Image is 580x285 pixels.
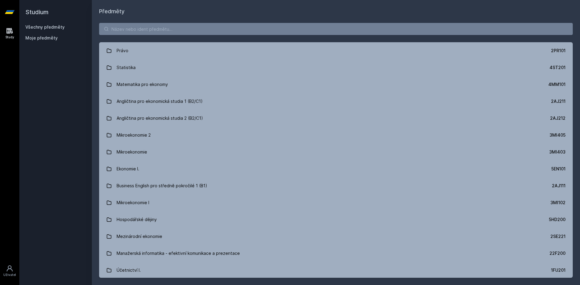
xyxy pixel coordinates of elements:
[25,35,58,41] span: Moje předměty
[551,48,565,54] div: 2PR101
[549,132,565,138] div: 3MI405
[99,245,573,262] a: Manažerská informatika - efektivní komunikace a prezentace 22F200
[99,144,573,160] a: Mikroekonomie 3MI403
[549,65,565,71] div: 4ST201
[117,78,168,90] div: Matematika pro ekonomy
[550,200,565,206] div: 3MI102
[550,233,565,239] div: 2SE221
[549,149,565,155] div: 3MI403
[117,214,157,226] div: Hospodářské dějiny
[117,163,139,175] div: Ekonomie I.
[99,194,573,211] a: Mikroekonomie I 3MI102
[548,81,565,87] div: 4MM101
[99,76,573,93] a: Matematika pro ekonomy 4MM101
[99,177,573,194] a: Business English pro středně pokročilé 1 (B1) 2AJ111
[117,146,147,158] div: Mikroekonomie
[117,129,151,141] div: Mikroekonomie 2
[99,23,573,35] input: Název nebo ident předmětu…
[551,98,565,104] div: 2AJ211
[99,127,573,144] a: Mikroekonomie 2 3MI405
[99,7,573,16] h1: Předměty
[550,115,565,121] div: 2AJ212
[5,35,14,40] div: Study
[99,59,573,76] a: Statistika 4ST201
[549,250,565,256] div: 22F200
[99,228,573,245] a: Mezinárodní ekonomie 2SE221
[552,183,565,189] div: 2AJ111
[117,45,128,57] div: Právo
[117,230,162,242] div: Mezinárodní ekonomie
[99,110,573,127] a: Angličtina pro ekonomická studia 2 (B2/C1) 2AJ212
[25,24,65,30] a: Všechny předměty
[99,93,573,110] a: Angličtina pro ekonomická studia 1 (B2/C1) 2AJ211
[99,160,573,177] a: Ekonomie I. 5EN101
[1,24,18,43] a: Study
[1,262,18,280] a: Uživatel
[117,62,136,74] div: Statistika
[3,273,16,277] div: Uživatel
[549,217,565,223] div: 5HD200
[117,247,240,259] div: Manažerská informatika - efektivní komunikace a prezentace
[117,197,149,209] div: Mikroekonomie I
[551,267,565,273] div: 1FU201
[117,264,141,276] div: Účetnictví I.
[551,166,565,172] div: 5EN101
[99,42,573,59] a: Právo 2PR101
[117,180,207,192] div: Business English pro středně pokročilé 1 (B1)
[99,262,573,279] a: Účetnictví I. 1FU201
[99,211,573,228] a: Hospodářské dějiny 5HD200
[117,112,203,124] div: Angličtina pro ekonomická studia 2 (B2/C1)
[117,95,203,107] div: Angličtina pro ekonomická studia 1 (B2/C1)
